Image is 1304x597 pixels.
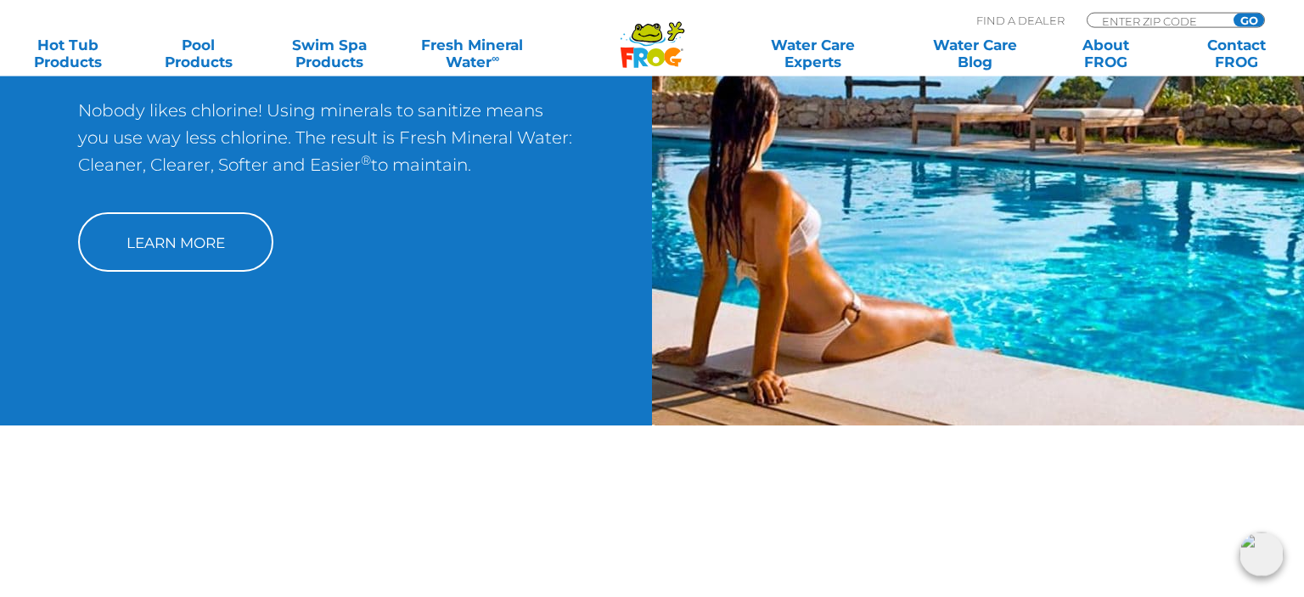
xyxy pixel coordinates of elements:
[1100,14,1215,28] input: Zip Code Form
[148,37,250,70] a: PoolProducts
[730,37,895,70] a: Water CareExperts
[492,52,499,65] sup: ∞
[925,37,1026,70] a: Water CareBlog
[78,97,574,195] p: Nobody likes chlorine! Using minerals to sanitize means you use way less chlorine. The result is ...
[1239,532,1284,577] img: openIcon
[409,37,537,70] a: Fresh MineralWater∞
[78,212,273,272] a: Learn More
[1185,37,1287,70] a: ContactFROG
[17,37,119,70] a: Hot TubProducts
[976,13,1065,28] p: Find A Dealer
[1054,37,1156,70] a: AboutFROG
[1234,14,1264,27] input: GO
[361,152,371,168] sup: ®
[278,37,380,70] a: Swim SpaProducts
